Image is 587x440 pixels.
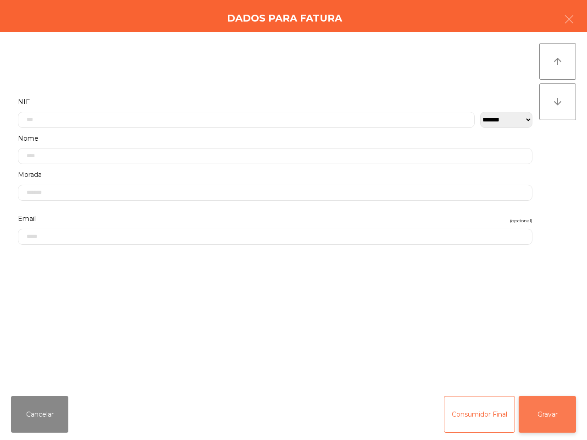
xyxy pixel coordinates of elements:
[519,396,576,433] button: Gravar
[18,132,39,145] span: Nome
[539,43,576,80] button: arrow_upward
[18,96,30,108] span: NIF
[539,83,576,120] button: arrow_downward
[510,216,532,225] span: (opcional)
[552,56,563,67] i: arrow_upward
[18,169,42,181] span: Morada
[18,213,36,225] span: Email
[552,96,563,107] i: arrow_downward
[444,396,515,433] button: Consumidor Final
[11,396,68,433] button: Cancelar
